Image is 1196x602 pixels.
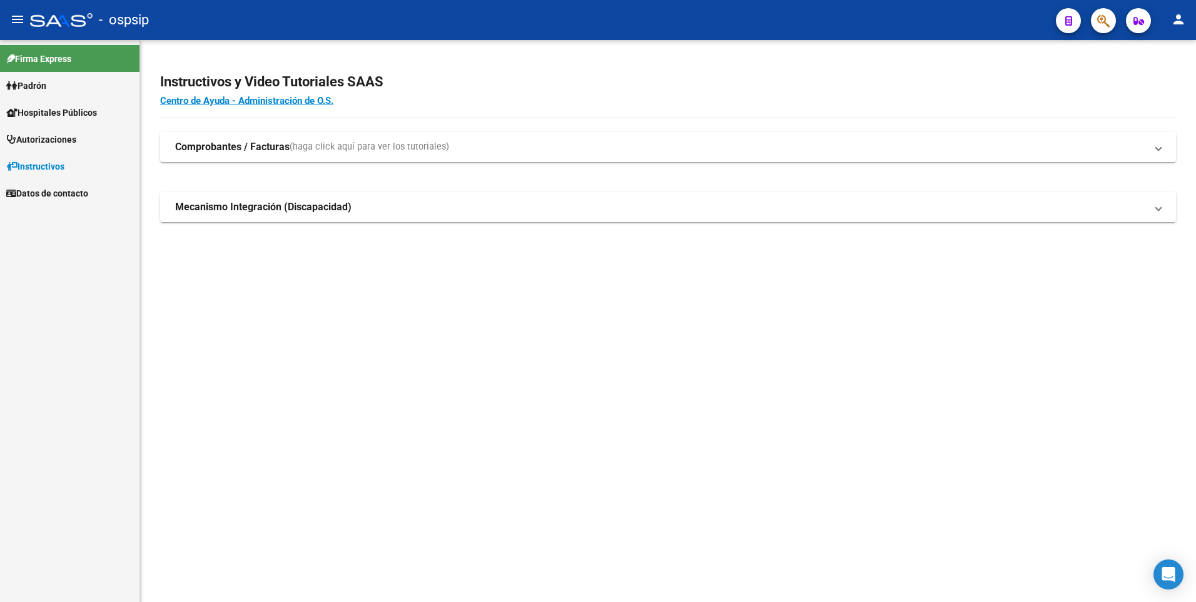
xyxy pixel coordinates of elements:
[6,160,64,173] span: Instructivos
[6,106,97,120] span: Hospitales Públicos
[290,140,449,154] span: (haga click aquí para ver los tutoriales)
[6,79,46,93] span: Padrón
[99,6,149,34] span: - ospsip
[160,192,1176,222] mat-expansion-panel-header: Mecanismo Integración (Discapacidad)
[160,70,1176,94] h2: Instructivos y Video Tutoriales SAAS
[175,140,290,154] strong: Comprobantes / Facturas
[160,132,1176,162] mat-expansion-panel-header: Comprobantes / Facturas(haga click aquí para ver los tutoriales)
[175,200,352,214] strong: Mecanismo Integración (Discapacidad)
[6,52,71,66] span: Firma Express
[6,186,88,200] span: Datos de contacto
[6,133,76,146] span: Autorizaciones
[10,12,25,27] mat-icon: menu
[1171,12,1186,27] mat-icon: person
[1153,559,1183,589] div: Open Intercom Messenger
[160,95,333,106] a: Centro de Ayuda - Administración de O.S.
